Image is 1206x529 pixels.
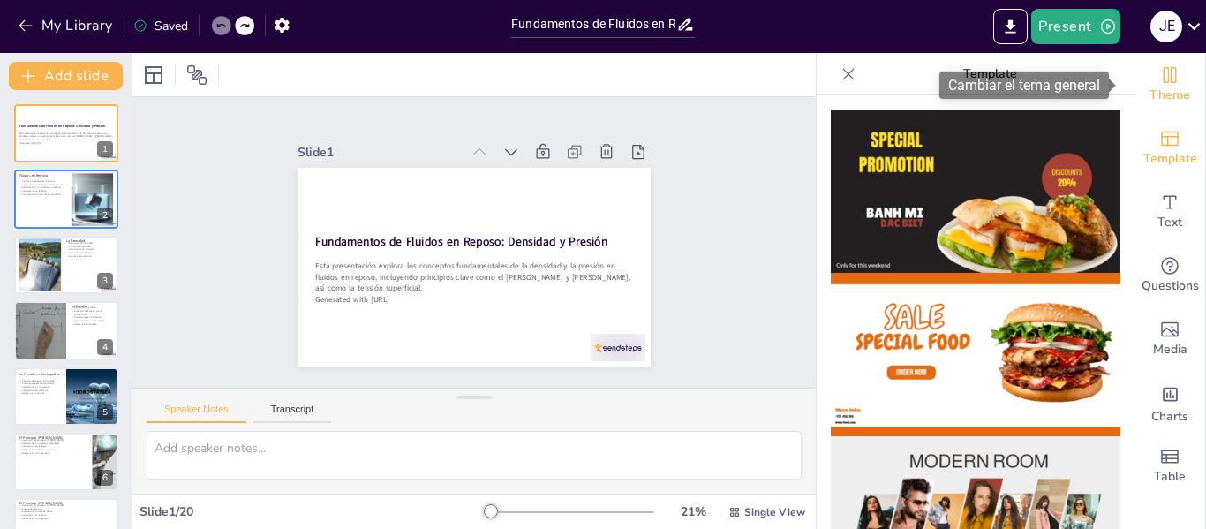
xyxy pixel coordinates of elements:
[1134,371,1205,435] div: Add charts and graphs
[19,510,113,514] p: Aplicaciones en la vida diaria
[19,141,113,145] p: Generated with [URL]
[19,514,113,518] p: Importancia en la física
[66,247,113,251] p: Importancia en flotación
[19,193,66,196] p: Comprensión de fuerzas en equilibrio
[1157,213,1182,232] span: Text
[19,448,87,451] p: Transmisión uniforme de presión
[1134,435,1205,498] div: Add a table
[19,504,113,508] p: Definición del principio [PERSON_NAME]
[19,189,66,193] p: Importancia en la física
[1031,9,1119,44] button: Present
[66,251,113,254] p: Variación entre fluidos
[831,273,1120,436] img: thumb-2.png
[97,470,113,486] div: 6
[19,389,61,392] p: Importancia en medicina
[14,170,118,228] div: 2
[72,310,113,316] p: Aumento de presión con la profundidad
[14,104,118,162] div: 1
[97,208,113,223] div: 2
[97,339,113,355] div: 4
[19,435,87,441] p: El Principio [PERSON_NAME]
[1150,11,1182,42] div: J E
[139,61,168,89] div: Layout
[1149,86,1190,105] span: Theme
[19,442,87,445] p: Aplicaciones en sistemas hidráulicos
[66,245,113,248] p: Fórmula de densidad
[19,507,113,510] p: Fuerza de flotación
[948,77,1100,94] font: Cambiar el tema general
[13,11,120,40] button: My Library
[19,382,61,385] p: Factores que afectan la presión
[310,276,627,321] p: Generated with [URL]
[14,236,118,294] div: 3
[133,18,188,34] div: Saved
[97,273,113,289] div: 3
[315,217,607,264] strong: Fundamentos de Fluidos en Reposo: Densidad y Presión
[19,179,66,183] p: Fluidos en reposo son inactivos
[66,254,113,258] p: Aplicaciones prácticas
[19,451,87,455] p: Relevancia en la ingeniería
[19,391,61,395] p: Relevancia en la física
[1134,180,1205,244] div: Add text boxes
[993,9,1028,44] button: Export to PowerPoint
[1151,407,1188,427] span: Charts
[672,503,714,520] div: 21 %
[14,433,118,491] div: 6
[311,244,630,310] p: Esta presentación explora los conceptos fundamentales de la densidad y la presión en fluidos en r...
[1134,53,1205,117] div: Change the overall theme
[19,501,113,506] p: El Principio [PERSON_NAME]
[1153,340,1187,359] span: Media
[19,379,61,382] p: Fórmula de presión en líquidos
[19,438,87,442] p: Definición del principio [PERSON_NAME]
[1142,276,1199,296] span: Questions
[1134,244,1205,307] div: Get real-time input from your audience
[253,404,332,423] button: Transcript
[97,141,113,157] div: 1
[72,320,113,323] p: Importancia en meteorología
[831,110,1120,273] img: thumb-1.png
[1134,117,1205,180] div: Add ready made slides
[19,371,61,376] p: La Presión en los Líquidos
[511,11,676,37] input: Insert title
[72,306,113,310] p: Definición de presión
[19,172,66,178] p: Fluidos en Reposo
[1154,467,1186,487] span: Table
[19,183,66,186] p: La presión se distribuye uniformemente
[72,316,113,320] p: Aplicaciones en hidráulica
[19,132,113,141] p: Esta presentación explora los conceptos fundamentales de la densidad y la presión en fluidos en r...
[1143,149,1197,169] span: Template
[147,404,246,423] button: Speaker Notes
[307,125,471,159] div: Slide 1
[744,505,805,519] span: Single View
[139,503,485,520] div: Slide 1 / 20
[19,385,61,389] p: Aplicaciones en ingeniería
[1150,9,1182,44] button: J E
[863,53,1117,95] p: Template
[19,445,87,449] p: Importancia en la física
[97,404,113,420] div: 5
[9,62,123,90] button: Add slide
[72,304,113,309] p: La Presión
[1134,307,1205,371] div: Add images, graphics, shapes or video
[19,124,106,128] strong: Fundamentos de Fluidos en Reposo: Densidad y Presión
[66,241,113,245] p: Definición de densidad
[19,517,113,520] p: Relevancia en la ingeniería
[19,185,66,189] p: Aplicaciones en ingeniería y medicina
[14,367,118,426] div: 5
[14,301,118,359] div: 4
[66,238,113,244] p: La Densidad
[72,322,113,326] p: Relevancia en la física
[186,64,207,86] span: Position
